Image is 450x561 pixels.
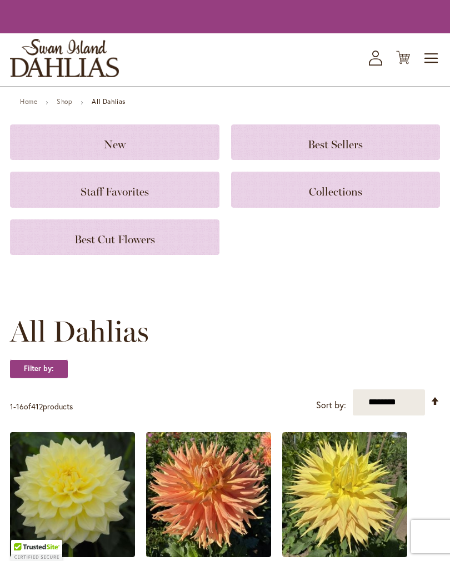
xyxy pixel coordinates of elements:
[16,401,24,412] span: 16
[316,395,346,415] label: Sort by:
[10,359,68,378] strong: Filter by:
[74,233,155,246] span: Best Cut Flowers
[10,219,219,255] a: Best Cut Flowers
[282,432,407,557] img: AC Jeri
[10,398,73,415] p: - of products
[10,549,135,559] a: A-Peeling
[10,401,13,412] span: 1
[231,172,441,207] a: Collections
[57,97,72,106] a: Shop
[11,540,62,561] div: TrustedSite Certified
[10,315,149,348] span: All Dahlias
[282,549,407,559] a: AC Jeri
[146,549,271,559] a: AC BEN
[104,138,126,151] span: New
[308,138,363,151] span: Best Sellers
[92,97,126,106] strong: All Dahlias
[20,97,37,106] a: Home
[10,172,219,207] a: Staff Favorites
[31,401,43,412] span: 412
[231,124,441,160] a: Best Sellers
[10,124,219,160] a: New
[10,432,135,557] img: A-Peeling
[309,185,362,198] span: Collections
[10,39,119,77] a: store logo
[146,432,271,557] img: AC BEN
[81,185,149,198] span: Staff Favorites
